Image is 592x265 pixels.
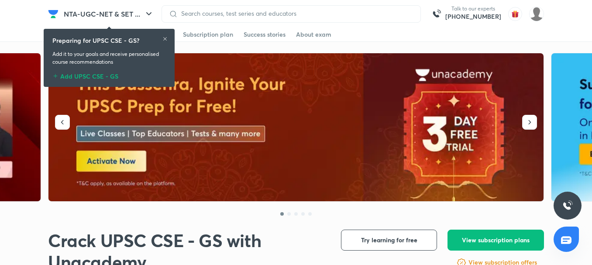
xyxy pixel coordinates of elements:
div: Success stories [244,30,286,39]
h6: Preparing for UPSC CSE - GS? [52,36,139,45]
p: Talk to our experts [445,5,501,12]
a: Success stories [244,28,286,41]
button: Try learning for free [341,230,437,251]
button: View subscription plans [447,230,544,251]
span: Try learning for free [361,236,417,244]
a: Subscription plan [183,28,233,41]
p: Add it to your goals and receive personalised course recommendations [52,50,166,66]
div: Subscription plan [183,30,233,39]
img: Diksha Mishra [529,7,544,21]
a: About exam [296,28,331,41]
span: View subscription plans [462,236,530,244]
input: Search courses, test series and educators [178,10,413,17]
img: ttu [562,200,573,211]
div: Add UPSC CSE - GS [52,69,166,80]
img: avatar [508,7,522,21]
button: NTA-UGC-NET & SET ... [59,5,159,23]
img: Company Logo [48,9,59,19]
div: About exam [296,30,331,39]
a: [PHONE_NUMBER] [445,12,501,21]
img: call-us [428,5,445,23]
